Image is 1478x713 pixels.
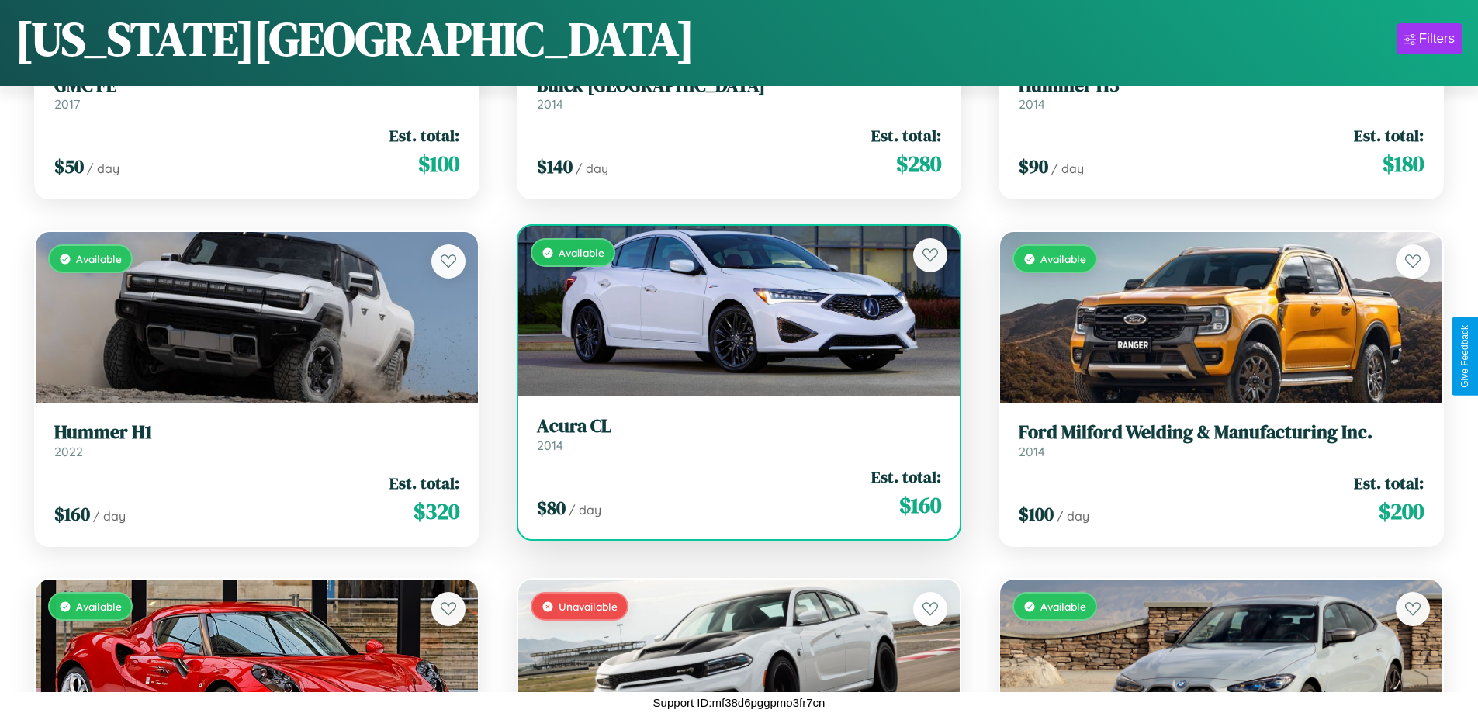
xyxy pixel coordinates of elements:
[1019,444,1045,459] span: 2014
[1019,421,1424,444] h3: Ford Milford Welding & Manufacturing Inc.
[54,444,83,459] span: 2022
[54,421,459,444] h3: Hummer H1
[1383,148,1424,179] span: $ 180
[537,438,563,453] span: 2014
[576,161,608,176] span: / day
[1459,325,1470,388] div: Give Feedback
[1057,508,1089,524] span: / day
[1019,74,1424,112] a: Hummer H32014
[1040,600,1086,613] span: Available
[418,148,459,179] span: $ 100
[896,148,941,179] span: $ 280
[16,7,694,71] h1: [US_STATE][GEOGRAPHIC_DATA]
[414,496,459,527] span: $ 320
[1019,96,1045,112] span: 2014
[1397,23,1462,54] button: Filters
[537,74,942,112] a: Buick [GEOGRAPHIC_DATA]2014
[54,421,459,459] a: Hummer H12022
[537,154,573,179] span: $ 140
[1019,154,1048,179] span: $ 90
[653,692,826,713] p: Support ID: mf38d6pggpmo3fr7cn
[1354,472,1424,494] span: Est. total:
[389,472,459,494] span: Est. total:
[871,124,941,147] span: Est. total:
[537,495,566,521] span: $ 80
[54,96,80,112] span: 2017
[76,252,122,265] span: Available
[1379,496,1424,527] span: $ 200
[76,600,122,613] span: Available
[54,74,459,112] a: GMC FE2017
[1019,421,1424,459] a: Ford Milford Welding & Manufacturing Inc.2014
[54,154,84,179] span: $ 50
[537,415,942,453] a: Acura CL2014
[559,600,618,613] span: Unavailable
[537,415,942,438] h3: Acura CL
[389,124,459,147] span: Est. total:
[559,246,604,259] span: Available
[537,74,942,97] h3: Buick [GEOGRAPHIC_DATA]
[1419,31,1455,47] div: Filters
[1040,252,1086,265] span: Available
[1354,124,1424,147] span: Est. total:
[871,466,941,488] span: Est. total:
[1019,501,1054,527] span: $ 100
[87,161,119,176] span: / day
[569,502,601,517] span: / day
[54,501,90,527] span: $ 160
[899,490,941,521] span: $ 160
[537,96,563,112] span: 2014
[93,508,126,524] span: / day
[1051,161,1084,176] span: / day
